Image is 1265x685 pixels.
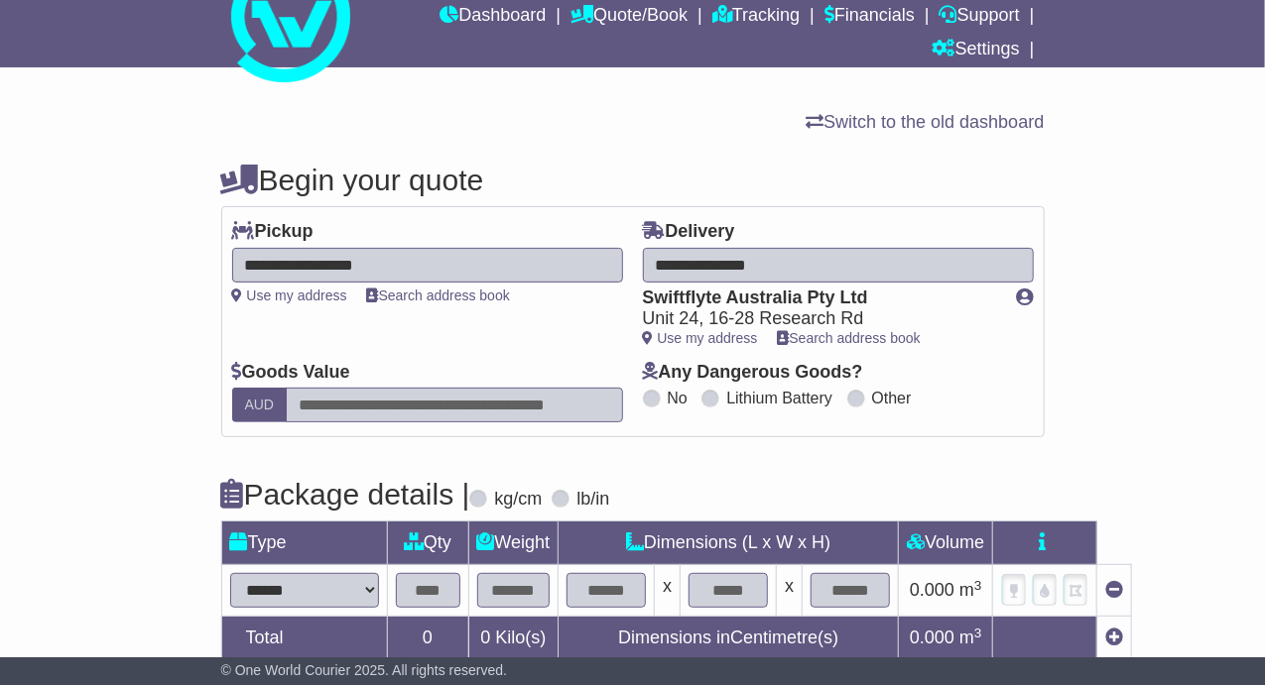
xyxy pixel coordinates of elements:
span: 0.000 [910,628,954,647]
td: Kilo(s) [468,617,559,660]
label: Pickup [232,221,314,243]
td: Volume [899,521,993,565]
a: Search address book [367,287,510,303]
label: lb/in [576,489,609,511]
label: No [668,389,688,407]
span: 0 [480,628,490,647]
td: Dimensions in Centimetre(s) [559,617,899,660]
td: Total [221,617,387,660]
td: x [777,565,803,617]
label: Any Dangerous Goods? [643,362,863,384]
a: Settings [933,34,1020,67]
a: Remove this item [1105,580,1123,600]
label: Goods Value [232,362,350,384]
h4: Package details | [221,478,470,511]
span: m [959,628,982,647]
label: Delivery [643,221,735,243]
sup: 3 [974,626,982,640]
span: 0.000 [910,580,954,600]
a: Use my address [643,330,758,346]
label: kg/cm [494,489,542,511]
a: Use my address [232,287,347,303]
label: Lithium Battery [726,389,832,407]
td: 0 [387,617,468,660]
td: Type [221,521,387,565]
label: Other [872,389,912,407]
div: Swiftflyte Australia Pty Ltd [643,287,997,309]
label: AUD [232,388,288,422]
a: Switch to the old dashboard [806,112,1044,132]
a: Search address book [778,330,921,346]
sup: 3 [974,578,982,593]
span: m [959,580,982,600]
div: Unit 24, 16-28 Research Rd [643,308,997,330]
td: x [655,565,681,617]
h4: Begin your quote [221,164,1045,196]
span: © One World Courier 2025. All rights reserved. [221,662,508,678]
td: Weight [468,521,559,565]
td: Qty [387,521,468,565]
a: Add new item [1105,628,1123,647]
td: Dimensions (L x W x H) [559,521,899,565]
